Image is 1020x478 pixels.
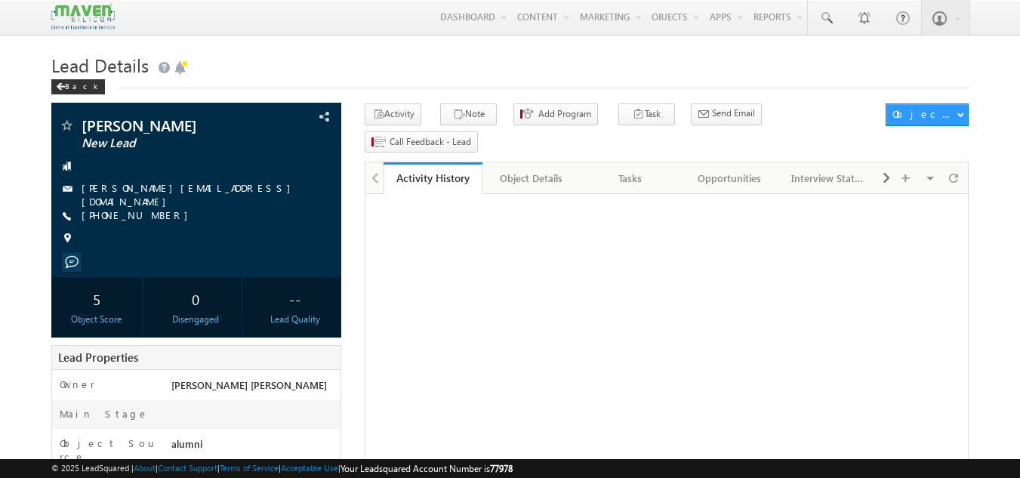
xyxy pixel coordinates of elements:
span: [PERSON_NAME] [PERSON_NAME] [171,378,327,391]
div: -- [253,285,337,313]
span: Send Email [712,106,755,120]
a: Acceptable Use [281,463,338,473]
span: Add Program [538,107,591,121]
div: 5 [55,285,139,313]
img: Custom Logo [51,4,115,30]
button: Add Program [513,103,598,125]
span: Call Feedback - Lead [390,135,471,149]
button: Activity [365,103,421,125]
div: Object Actions [892,107,957,121]
button: Object Actions [886,103,969,126]
div: Disengaged [154,313,238,326]
a: About [134,463,156,473]
a: Tasks [581,162,680,194]
span: Lead Details [51,53,149,77]
div: Interview Status [791,169,864,187]
span: [PERSON_NAME] [82,118,260,133]
button: Call Feedback - Lead [365,131,478,153]
div: Object Details [495,169,568,187]
div: Lead Quality [253,313,337,326]
a: [PERSON_NAME][EMAIL_ADDRESS][DOMAIN_NAME] [82,181,298,208]
span: Your Leadsquared Account Number is [341,463,513,474]
a: Activity History [384,162,482,194]
a: Interview Status [779,162,878,194]
button: Send Email [691,103,762,125]
div: Tasks [593,169,667,187]
div: Opportunities [692,169,766,187]
label: Owner [60,378,95,391]
div: Object Score [55,313,139,326]
a: Contact Support [158,463,217,473]
button: Note [440,103,497,125]
label: Main Stage [60,407,149,421]
div: Activity History [395,171,471,185]
a: Back [51,79,112,91]
button: Task [618,103,675,125]
label: Object Source [60,436,157,464]
div: alumni [168,436,341,458]
span: New Lead [82,136,260,151]
span: © 2025 LeadSquared | | | | | [51,461,513,476]
div: 0 [154,285,238,313]
span: 77978 [490,463,513,474]
div: Back [51,79,105,94]
span: Lead Properties [58,350,138,365]
a: Opportunities [680,162,779,194]
span: [PHONE_NUMBER] [82,208,196,224]
a: Terms of Service [220,463,279,473]
a: Object Details [482,162,581,194]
